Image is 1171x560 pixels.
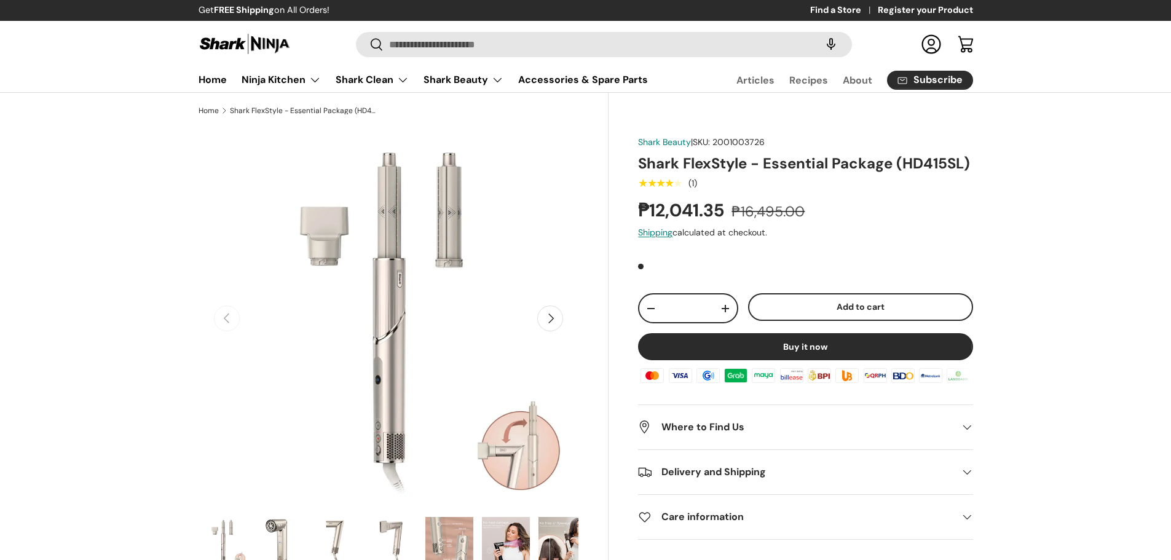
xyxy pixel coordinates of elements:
span: SKU: [693,136,710,148]
summary: Where to Find Us [638,405,972,449]
nav: Breadcrumbs [199,105,609,116]
a: Ninja Kitchen [242,68,321,92]
a: Home [199,68,227,92]
h2: Care information [638,510,953,524]
a: About [843,68,872,92]
img: ubp [834,366,861,385]
img: master [639,366,666,385]
strong: ₱12,041.35 [638,199,727,222]
a: Shark Clean [336,68,409,92]
img: Shark Ninja Philippines [199,32,291,56]
span: 2001003726 [712,136,765,148]
nav: Primary [199,68,648,92]
a: Shipping [638,227,672,238]
a: Shark Beauty [638,136,691,148]
h2: Delivery and Shipping [638,465,953,479]
h2: Where to Find Us [638,420,953,435]
summary: Ninja Kitchen [234,68,328,92]
summary: Shark Clean [328,68,416,92]
img: billease [778,366,805,385]
speech-search-button: Search by voice [811,31,851,58]
summary: Care information [638,495,972,539]
img: metrobank [917,366,944,385]
s: ₱16,495.00 [731,202,805,221]
summary: Delivery and Shipping [638,450,972,494]
strong: FREE Shipping [214,4,274,15]
div: (1) [688,179,697,188]
a: Subscribe [887,71,973,90]
a: Articles [736,68,775,92]
h1: Shark FlexStyle - Essential Package (HD415SL) [638,154,972,173]
img: grabpay [722,366,749,385]
a: Shark FlexStyle - Essential Package (HD415SL) [230,107,377,114]
img: gcash [695,366,722,385]
a: Find a Store [810,4,878,17]
img: bpi [806,366,833,385]
a: Register your Product [878,4,973,17]
p: Get on All Orders! [199,4,329,17]
img: visa [666,366,693,385]
a: Shark Beauty [424,68,503,92]
img: bdo [889,366,917,385]
span: | [691,136,765,148]
button: Buy it now [638,333,972,360]
nav: Secondary [707,68,973,92]
span: ★★★★★ [638,177,682,189]
a: Accessories & Spare Parts [518,68,648,92]
img: qrph [861,366,888,385]
button: Add to cart [748,293,973,321]
img: maya [750,366,777,385]
summary: Shark Beauty [416,68,511,92]
div: calculated at checkout. [638,226,972,239]
a: Recipes [789,68,828,92]
span: Subscribe [913,75,963,85]
img: landbank [945,366,972,385]
div: 4.0 out of 5.0 stars [638,178,682,189]
a: Home [199,107,219,114]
